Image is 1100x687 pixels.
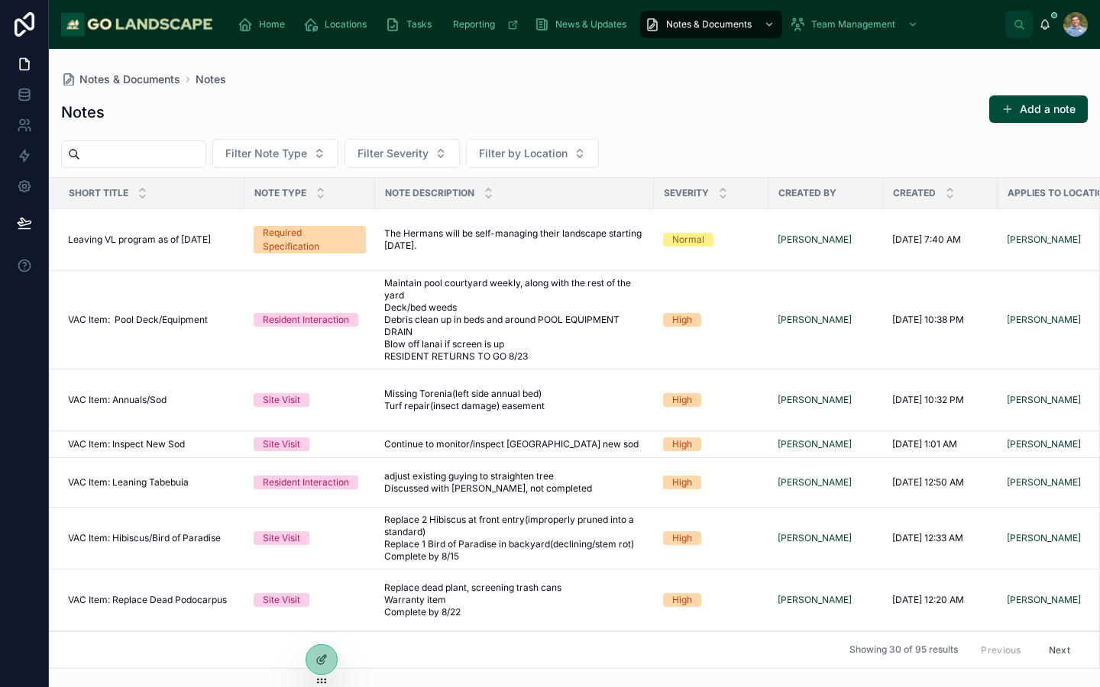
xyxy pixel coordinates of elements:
[778,314,874,326] a: [PERSON_NAME]
[1038,638,1081,662] button: Next
[778,532,852,544] span: [PERSON_NAME]
[254,313,366,327] a: Resident Interaction
[225,146,307,161] span: Filter Note Type
[1007,532,1081,544] a: [PERSON_NAME]
[254,226,366,253] a: Required Specification
[892,594,964,606] span: [DATE] 12:20 AM
[196,72,226,87] a: Notes
[663,233,759,247] a: Normal
[68,476,189,489] span: VAC Item: Leaning Tabebuia
[672,437,692,451] div: High
[1007,314,1081,326] a: [PERSON_NAME]
[1007,234,1081,246] a: [PERSON_NAME]
[672,593,692,607] div: High
[68,314,235,326] a: VAC Item: Pool Deck/Equipment
[384,277,645,363] a: Maintain pool courtyard weekly, along with the rest of the yard Deck/bed weeds Debris clean up in...
[254,393,366,407] a: Site Visit
[479,146,568,161] span: Filter by Location
[384,227,645,252] a: The Hermans will be self-managing their landscape starting [DATE].
[385,187,474,199] span: Note Description
[254,476,366,489] a: Resident Interaction
[666,18,752,31] span: Notes & Documents
[892,476,964,489] span: [DATE] 12:50 AM
[384,582,645,618] a: Replace dead plant, screening trash cans Warranty item Complete by 8/22
[778,476,874,489] a: [PERSON_NAME]
[466,139,599,168] button: Select Button
[892,438,957,450] span: [DATE] 1:01 AM
[259,18,285,31] span: Home
[663,393,759,407] a: High
[892,532,988,544] a: [DATE] 12:33 AM
[254,531,366,545] a: Site Visit
[384,388,645,412] a: Missing Torenia(left side annual bed) Turf repair(insect damage) easement
[299,11,377,38] a: Locations
[380,11,442,38] a: Tasks
[68,394,167,406] span: VAC Item: Annuals/Sod
[893,187,936,199] span: Created
[263,313,349,327] div: Resident Interaction
[445,11,526,38] a: Reporting
[1007,594,1081,606] a: [PERSON_NAME]
[892,476,988,489] a: [DATE] 12:50 AM
[61,102,105,123] h1: Notes
[225,8,1005,41] div: scrollable content
[384,514,645,563] a: Replace 2 Hibiscus at front entry(improperly pruned into a standard) Replace 1 Bird of Paradise i...
[664,187,709,199] span: Severity
[263,531,300,545] div: Site Visit
[68,234,211,246] span: Leaving VL program as of [DATE]
[529,11,637,38] a: News & Updates
[672,393,692,407] div: High
[61,12,213,37] img: App logo
[68,438,185,450] span: VAC Item: Inspect New Sod
[778,314,852,326] a: [PERSON_NAME]
[663,593,759,607] a: High
[384,470,645,495] a: adjust existing guying to straighten tree Discussed with [PERSON_NAME], not completed
[254,437,366,451] a: Site Visit
[68,394,235,406] a: VAC Item: Annuals/Sod
[68,234,235,246] a: Leaving VL program as of [DATE]
[989,95,1088,123] button: Add a note
[778,476,852,489] span: [PERSON_NAME]
[892,314,988,326] a: [DATE] 10:38 PM
[254,593,366,607] a: Site Visit
[233,11,296,38] a: Home
[778,438,852,450] a: [PERSON_NAME]
[778,394,852,406] a: [PERSON_NAME]
[892,234,988,246] a: [DATE] 7:40 AM
[663,437,759,451] a: High
[61,72,180,87] a: Notes & Documents
[68,532,221,544] span: VAC Item: Hibiscus/Bird of Paradise
[1007,438,1081,450] a: [PERSON_NAME]
[785,11,926,38] a: Team Management
[672,233,704,247] div: Normal
[68,594,235,606] a: VAC Item: Replace Dead Podocarpus
[1007,476,1081,489] a: [PERSON_NAME]
[68,476,235,489] a: VAC Item: Leaning Tabebuia
[263,437,300,451] div: Site Visit
[778,594,874,606] a: [PERSON_NAME]
[892,394,964,406] span: [DATE] 10:32 PM
[663,313,759,327] a: High
[892,594,988,606] a: [DATE] 12:20 AM
[811,18,895,31] span: Team Management
[672,476,692,489] div: High
[663,531,759,545] a: High
[263,593,300,607] div: Site Visit
[892,314,964,326] span: [DATE] 10:38 PM
[778,234,852,246] a: [PERSON_NAME]
[640,11,782,38] a: Notes & Documents
[68,594,227,606] span: VAC Item: Replace Dead Podocarpus
[778,234,874,246] a: [PERSON_NAME]
[1007,394,1081,406] a: [PERSON_NAME]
